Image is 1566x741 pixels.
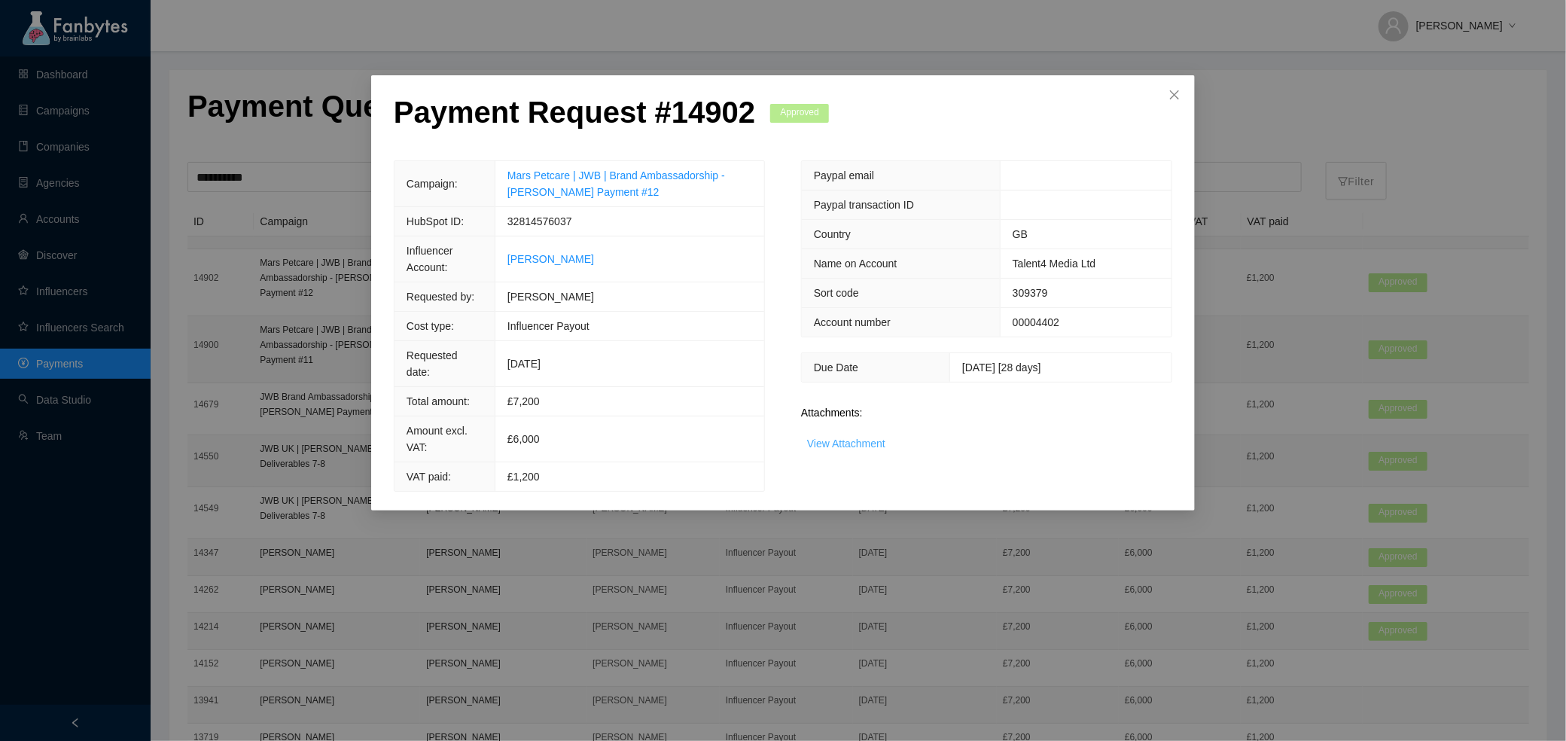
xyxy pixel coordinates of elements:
span: close [1168,89,1181,101]
span: Country [814,228,851,240]
a: [PERSON_NAME] [507,253,594,265]
span: Cost type: [407,320,454,332]
span: [PERSON_NAME] [507,291,594,303]
a: Mars Petcare | JWB | Brand Ambassadorship - [PERSON_NAME] Payment #12 [507,169,725,198]
span: [DATE] [28 days] [962,361,1041,374]
span: Name on Account [814,258,897,270]
span: Paypal email [814,169,874,181]
span: £6,000 [507,433,540,445]
span: Account number [814,316,891,328]
span: [DATE] [507,358,541,370]
span: £ 7,200 [507,395,540,407]
span: Sort code [814,287,859,299]
span: HubSpot ID: [407,215,464,227]
span: Due Date [814,361,858,374]
span: Approved [770,104,829,123]
span: 309379 [1013,287,1048,299]
span: Requested by: [407,291,474,303]
a: View Attachment [807,438,885,450]
span: Paypal transaction ID [814,199,914,211]
span: £1,200 [507,471,540,483]
p: Payment Request # 14902 [394,94,755,130]
span: Amount excl. VAT: [407,425,468,453]
button: Close [1154,75,1195,116]
span: Requested date: [407,349,458,378]
span: VAT paid: [407,471,451,483]
span: 32814576037 [507,215,572,227]
span: GB [1013,228,1028,240]
span: Influencer Account: [407,245,452,273]
span: 00004402 [1013,316,1059,328]
span: Campaign: [407,178,458,190]
span: Total amount: [407,395,470,407]
span: Influencer Payout [507,320,590,332]
span: Talent4 Media Ltd [1013,258,1096,270]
